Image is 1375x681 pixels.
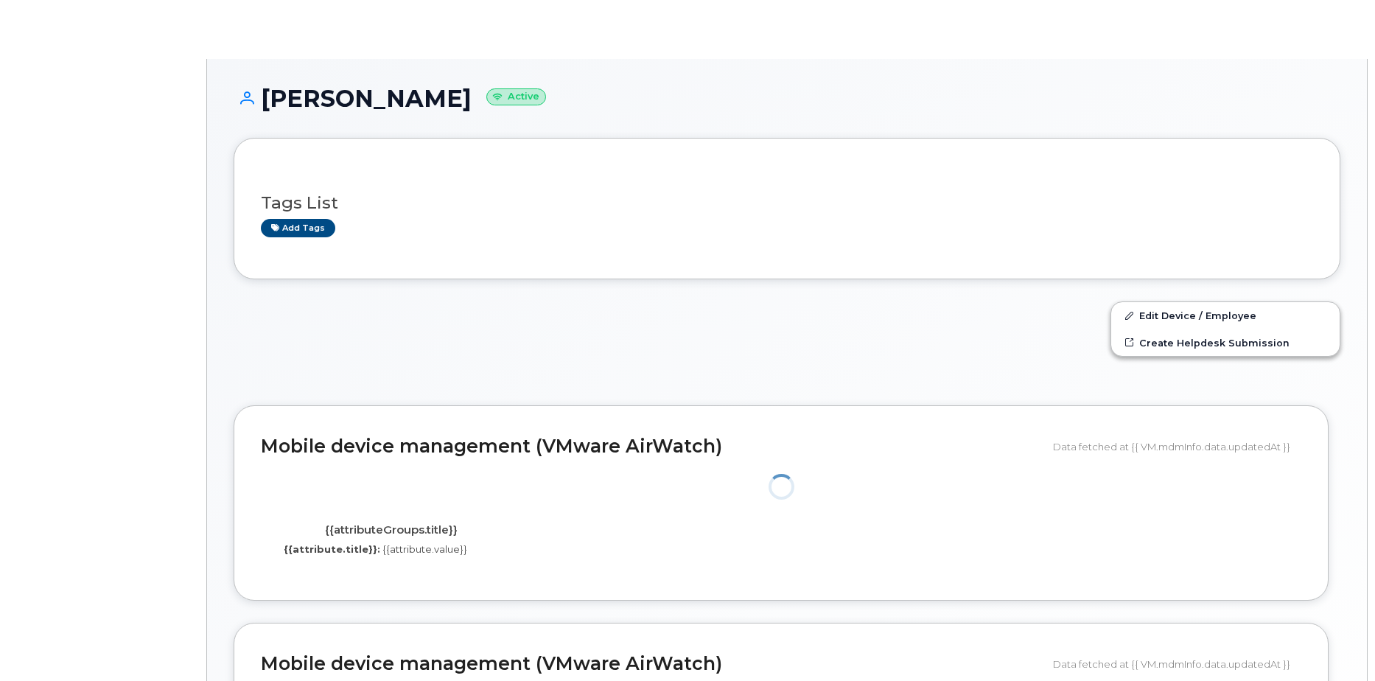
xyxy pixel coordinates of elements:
[261,654,1042,674] h2: Mobile device management (VMware AirWatch)
[261,194,1313,212] h3: Tags List
[234,85,1340,111] h1: [PERSON_NAME]
[261,436,1042,457] h2: Mobile device management (VMware AirWatch)
[486,88,546,105] small: Active
[284,542,380,556] label: {{attribute.title}}:
[261,219,335,237] a: Add tags
[1111,302,1340,329] a: Edit Device / Employee
[1053,433,1301,461] div: Data fetched at {{ VM.mdmInfo.data.updatedAt }}
[1111,329,1340,356] a: Create Helpdesk Submission
[272,524,510,537] h4: {{attributeGroups.title}}
[382,543,467,555] span: {{attribute.value}}
[1053,650,1301,678] div: Data fetched at {{ VM.mdmInfo.data.updatedAt }}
